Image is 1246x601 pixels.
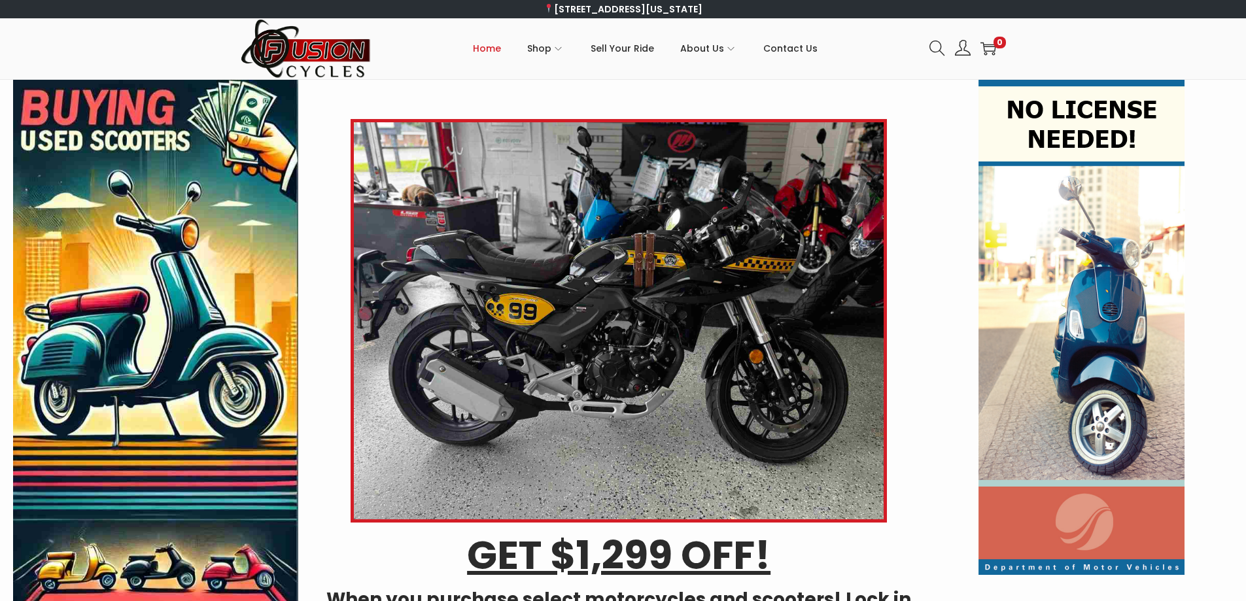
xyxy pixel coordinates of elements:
[473,32,501,65] span: Home
[467,528,770,583] u: GET $1,299 OFF!
[473,19,501,78] a: Home
[241,18,372,79] img: Woostify retina logo
[680,32,724,65] span: About Us
[763,32,818,65] span: Contact Us
[544,4,553,13] img: 📍
[527,32,551,65] span: Shop
[591,19,654,78] a: Sell Your Ride
[980,41,996,56] a: 0
[544,3,702,16] a: [STREET_ADDRESS][US_STATE]
[591,32,654,65] span: Sell Your Ride
[527,19,564,78] a: Shop
[372,19,920,78] nav: Primary navigation
[763,19,818,78] a: Contact Us
[680,19,737,78] a: About Us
